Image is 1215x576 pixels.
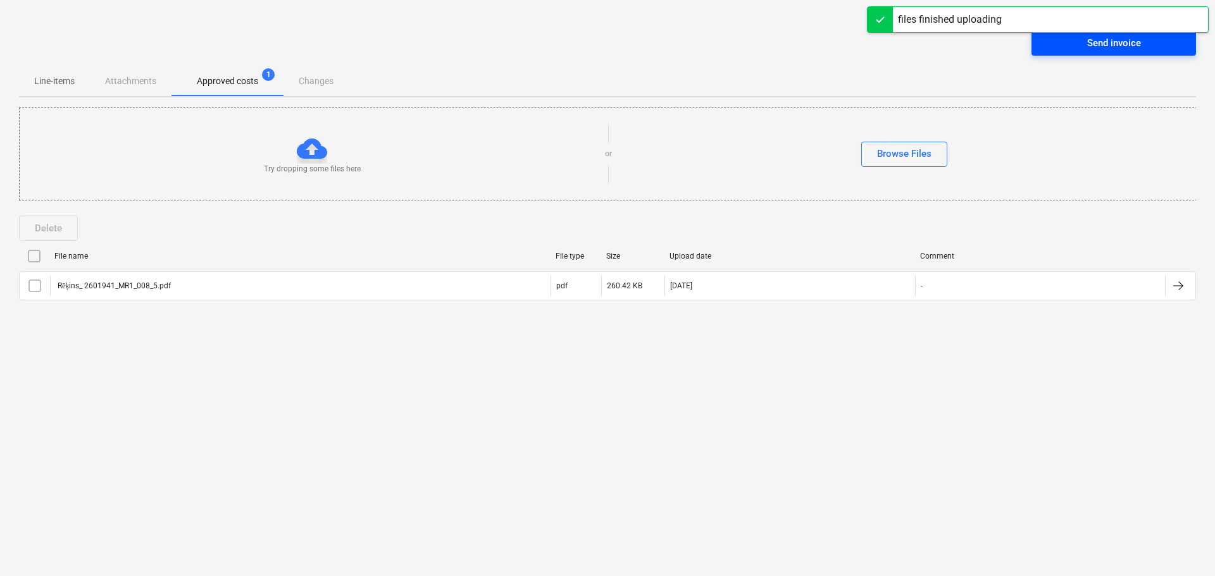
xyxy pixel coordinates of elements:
[1087,35,1141,51] div: Send invoice
[56,281,171,291] div: Rēķins_ 2601941_MR1_008_5.pdf
[262,68,275,81] span: 1
[898,12,1002,27] div: files finished uploading
[670,281,692,290] div: [DATE]
[556,252,596,260] div: File type
[920,252,1161,260] div: Comment
[861,142,947,167] button: Browse Files
[605,149,612,159] p: or
[264,164,361,175] p: Try dropping some files here
[1031,30,1196,56] button: Send invoice
[921,281,923,290] div: -
[19,107,1197,200] div: Try dropping some files hereorBrowse Files
[556,281,568,290] div: pdf
[197,75,258,88] p: Approved costs
[607,281,642,290] div: 260.42 KB
[34,75,75,88] p: Line-items
[54,252,545,260] div: File name
[670,252,910,260] div: Upload date
[606,252,659,260] div: Size
[877,145,931,162] div: Browse Files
